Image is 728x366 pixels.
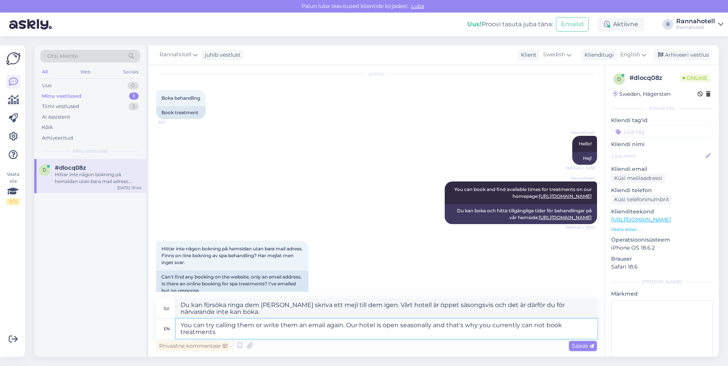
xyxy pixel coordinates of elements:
[42,82,51,89] div: Uus
[518,51,536,59] div: Klient
[467,20,553,29] div: Proovi tasuta juba täna:
[160,51,192,59] span: Rannahotell
[202,51,241,59] div: juhib vestlust
[611,116,713,124] p: Kliendi tag'id
[613,90,671,98] div: Sweden, Hägersten
[611,152,704,160] input: Lisa nimi
[572,152,597,165] div: Hej!
[40,67,49,77] div: All
[572,342,594,349] span: Saada
[611,226,713,233] p: Vaata edasi ...
[566,165,595,171] span: Nähtud ✓ 10:18
[611,236,713,244] p: Operatsioonisüsteem
[579,141,592,146] span: Hello!
[539,193,592,199] a: [URL][DOMAIN_NAME]
[611,140,713,148] p: Kliendi nimi
[6,171,20,205] div: Vaata siia
[676,18,723,30] a: RannahotellRannahotell
[611,194,672,205] div: Küsi telefoninumbrit
[164,302,169,315] div: sv
[6,198,20,205] div: 2 / 3
[129,92,139,100] div: 1
[611,263,713,271] p: Safari 18.6
[676,18,715,24] div: Rannahotell
[611,278,713,285] div: [PERSON_NAME]
[566,130,595,135] span: Rannahotell
[611,105,713,112] div: Kliendi info
[42,134,73,142] div: Arhiveeritud
[161,246,304,265] span: Hittar inte någon bokning på hemsidan utan bara mail adress. Finns on-line bokning av spa behandl...
[598,18,644,31] div: Aktiivne
[566,175,595,181] span: Rannahotell
[620,51,640,59] span: English
[55,164,86,171] span: #dlocq08z
[156,271,308,297] div: Can't find any booking on the website, only an email address. Is there an online booking for spa ...
[6,51,21,66] img: Askly Logo
[128,82,139,89] div: 0
[611,216,671,223] a: [URL][DOMAIN_NAME]
[42,103,79,110] div: Tiimi vestlused
[611,186,713,194] p: Kliendi telefon
[445,204,597,224] div: Du kan boka och hitta tillgängliga tider för behandlingar på vår hemsida:
[566,224,595,230] span: Nähtud ✓ 10:19
[467,21,482,28] b: Uus!
[156,341,230,351] div: Privaatne kommentaar
[454,186,593,199] span: You can book and find available times for treatments on our homepage:
[611,126,713,137] input: Lisa tag
[611,244,713,252] p: iPhone OS 18.6.2
[43,167,46,173] span: d
[42,92,81,100] div: Minu vestlused
[42,113,70,121] div: AI Assistent
[158,119,187,125] span: 8:31
[680,74,710,82] span: Online
[161,95,200,101] span: Boka behandling
[117,185,142,191] div: [DATE] 10:44
[176,299,597,318] textarea: Du kan försöka ringa dem [PERSON_NAME] skriva ett mejl till dem igen. Vårt hotell är öppet säsong...
[611,208,713,216] p: Klienditeekond
[543,51,565,59] span: Swedish
[653,50,712,60] div: Arhiveeri vestlus
[611,173,665,183] div: Küsi meiliaadressi
[128,103,139,110] div: 3
[581,51,614,59] div: Klienditugi
[617,76,621,82] span: d
[409,3,426,10] span: Luba
[156,106,206,119] div: Book treatment
[55,171,142,185] div: Hittar inte någon bokning på hemsidan utan bara mail adress. Finns on-line bokning av spa behandl...
[156,70,597,77] div: [DATE]
[556,17,589,32] button: Emailid
[611,255,713,263] p: Brauser
[611,165,713,173] p: Kliendi email
[73,148,107,154] span: Minu vestlused
[629,73,680,83] div: # dlocq08z
[42,124,53,131] div: Kõik
[176,319,597,339] textarea: You can try calling them or write them an email again. Our hotel is open seasonally and that's wh...
[164,322,170,335] div: en
[663,19,673,30] div: R
[676,24,715,30] div: Rannahotell
[611,290,713,298] p: Märkmed
[79,67,92,77] div: Web
[47,52,78,60] span: Otsi kliente
[121,67,140,77] div: Socials
[539,215,592,220] a: [URL][DOMAIN_NAME]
